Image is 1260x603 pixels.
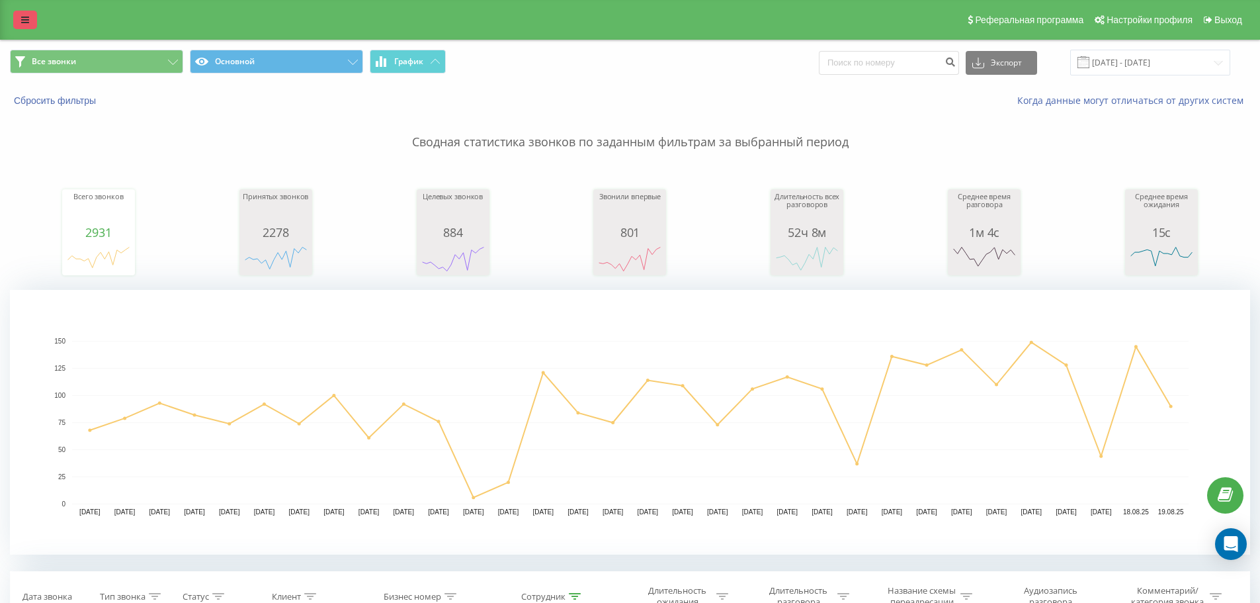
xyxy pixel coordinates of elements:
div: 2931 [65,226,132,239]
div: Статус [183,591,209,602]
div: 801 [597,226,663,239]
text: 150 [54,338,65,345]
div: Тип звонка [100,591,146,602]
button: Экспорт [966,51,1037,75]
text: [DATE] [323,508,345,516]
span: Выход [1214,15,1242,25]
text: [DATE] [882,508,903,516]
text: 18.08.25 [1123,508,1149,516]
text: [DATE] [742,508,763,516]
text: [DATE] [812,508,833,516]
text: [DATE] [184,508,205,516]
div: Звонили впервые [597,193,663,226]
text: [DATE] [567,508,589,516]
text: [DATE] [777,508,798,516]
text: 125 [54,365,65,372]
text: [DATE] [498,508,519,516]
p: Сводная статистика звонков по заданным фильтрам за выбранный период [10,107,1250,151]
text: [DATE] [219,508,240,516]
a: Когда данные могут отличаться от других систем [1017,94,1250,107]
svg: A chart. [951,239,1017,279]
text: 19.08.25 [1158,508,1184,516]
text: [DATE] [428,508,449,516]
div: 52ч 8м [774,226,840,239]
button: График [370,50,446,73]
text: [DATE] [149,508,171,516]
button: Основной [190,50,363,73]
div: Дата звонка [22,591,72,602]
div: Принятых звонков [243,193,309,226]
span: Все звонки [32,56,76,67]
text: [DATE] [1056,508,1077,516]
div: Всего звонков [65,193,132,226]
div: Среднее время разговора [951,193,1017,226]
div: 884 [420,226,486,239]
span: График [394,57,423,66]
text: 75 [58,419,66,426]
div: 2278 [243,226,309,239]
div: Целевых звонков [420,193,486,226]
text: [DATE] [1021,508,1042,516]
text: 25 [58,473,66,481]
svg: A chart. [1128,239,1195,279]
svg: A chart. [10,290,1250,555]
text: 50 [58,446,66,453]
svg: A chart. [420,239,486,279]
text: [DATE] [916,508,937,516]
button: Все звонки [10,50,183,73]
div: Сотрудник [521,591,566,602]
text: [DATE] [847,508,868,516]
text: [DATE] [672,508,693,516]
svg: A chart. [65,239,132,279]
input: Поиск по номеру [819,51,959,75]
text: [DATE] [603,508,624,516]
text: [DATE] [532,508,554,516]
text: [DATE] [951,508,972,516]
svg: A chart. [774,239,840,279]
div: Open Intercom Messenger [1215,528,1247,560]
div: Бизнес номер [384,591,441,602]
svg: A chart. [243,239,309,279]
text: [DATE] [254,508,275,516]
svg: A chart. [597,239,663,279]
div: 1м 4с [951,226,1017,239]
div: 15с [1128,226,1195,239]
div: Длительность всех разговоров [774,193,840,226]
div: Клиент [272,591,301,602]
span: Реферальная программа [975,15,1083,25]
text: [DATE] [79,508,101,516]
text: [DATE] [638,508,659,516]
text: [DATE] [986,508,1007,516]
span: Настройки профиля [1107,15,1193,25]
text: [DATE] [707,508,728,516]
text: [DATE] [358,508,380,516]
div: Среднее время ожидания [1128,193,1195,226]
button: Сбросить фильтры [10,95,103,107]
text: [DATE] [1091,508,1112,516]
text: [DATE] [394,508,415,516]
text: [DATE] [288,508,310,516]
text: 0 [62,500,65,508]
text: [DATE] [463,508,484,516]
text: 100 [54,392,65,399]
text: [DATE] [114,508,136,516]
